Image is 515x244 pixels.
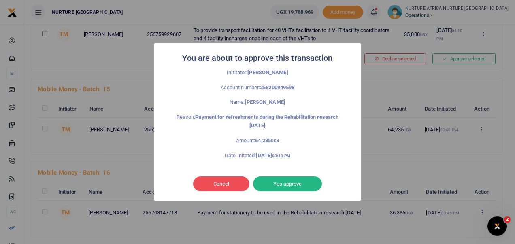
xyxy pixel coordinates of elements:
[245,99,285,105] strong: [PERSON_NAME]
[172,113,343,130] p: Reason:
[247,69,288,75] strong: [PERSON_NAME]
[172,98,343,107] p: Name:
[253,176,322,192] button: Yes approve
[255,137,279,143] strong: 64,235
[172,68,343,77] p: Inititator:
[172,83,343,92] p: Account number:
[256,152,290,158] strong: [DATE]
[272,154,290,158] small: 03:48 PM
[172,152,343,160] p: Date Initated:
[182,51,332,65] h2: You are about to approve this transaction
[193,176,249,192] button: Cancel
[195,114,338,128] strong: Payment for refreshments during the Rehabilitation research [DATE]
[487,216,507,236] iframe: Intercom live chat
[172,137,343,145] p: Amount:
[260,84,294,90] strong: 256200949598
[271,139,279,143] small: UGX
[504,216,511,223] span: 2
